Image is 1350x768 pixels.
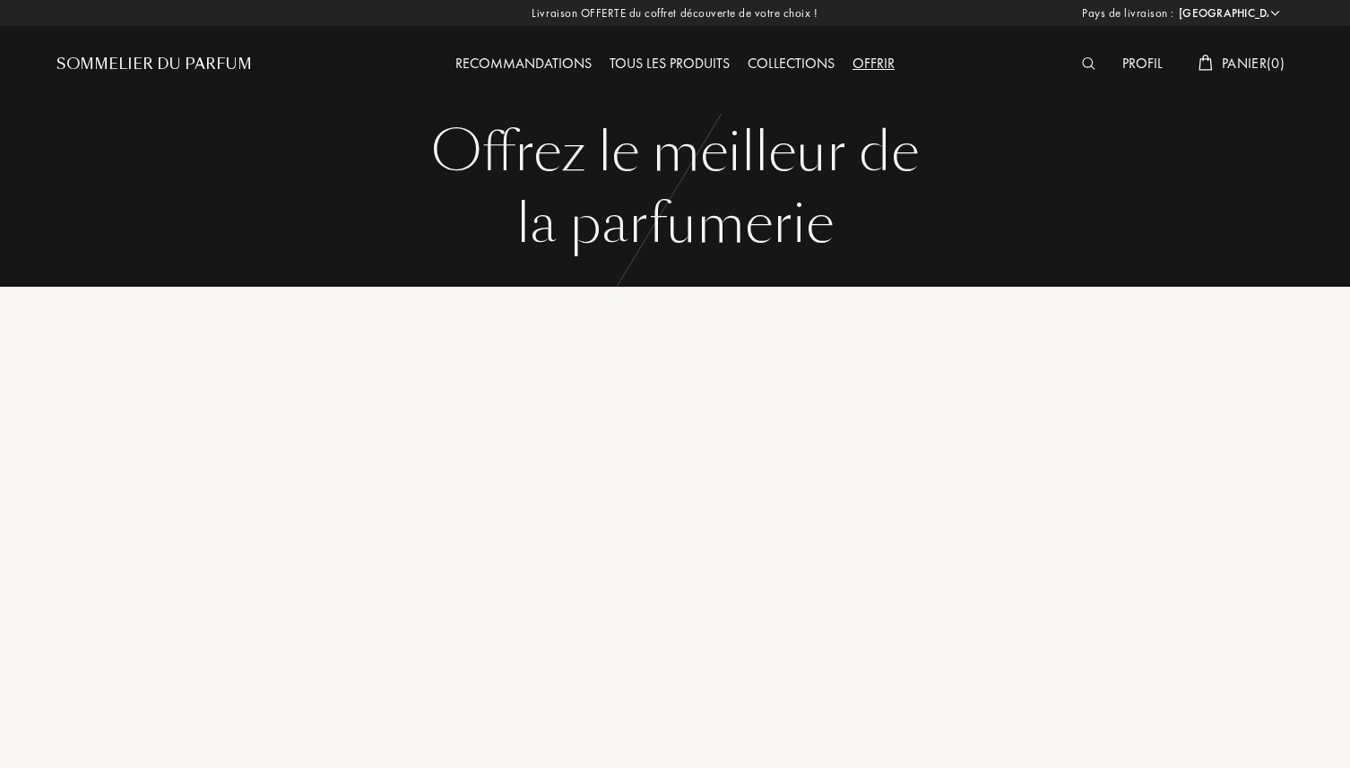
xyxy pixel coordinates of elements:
[844,53,904,76] div: Offrir
[601,53,739,76] div: Tous les produits
[601,54,739,73] a: Tous les produits
[56,54,252,75] a: Sommelier du Parfum
[1082,4,1174,22] span: Pays de livraison :
[844,54,904,73] a: Offrir
[739,54,844,73] a: Collections
[446,53,601,76] div: Recommandations
[739,53,844,76] div: Collections
[1199,55,1213,71] img: cart_white.svg
[1222,54,1285,73] span: Panier ( 0 )
[446,54,601,73] a: Recommandations
[1113,53,1172,76] div: Profil
[70,188,1280,260] div: la parfumerie
[70,116,1280,188] div: Offrez le meilleur de
[1113,54,1172,73] a: Profil
[1082,57,1095,70] img: search_icn_white.svg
